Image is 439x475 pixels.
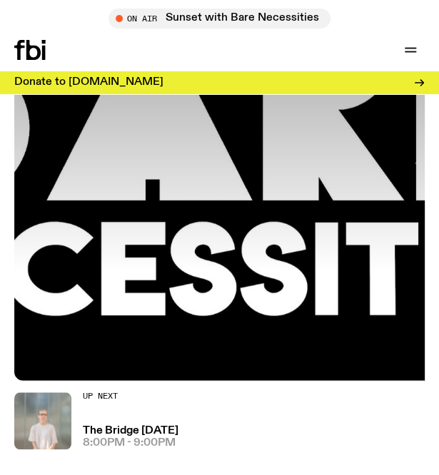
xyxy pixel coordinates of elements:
span: 8:00pm - 9:00pm [83,438,176,449]
button: On AirSunset with Bare Necessities [109,9,330,29]
h2: Up Next [83,392,178,400]
img: Mara stands in front of a frosted glass wall wearing a cream coloured t-shirt and black glasses. ... [14,392,71,449]
h3: Donate to [DOMAIN_NAME] [14,77,163,88]
a: The Bridge [DATE] [83,426,178,436]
